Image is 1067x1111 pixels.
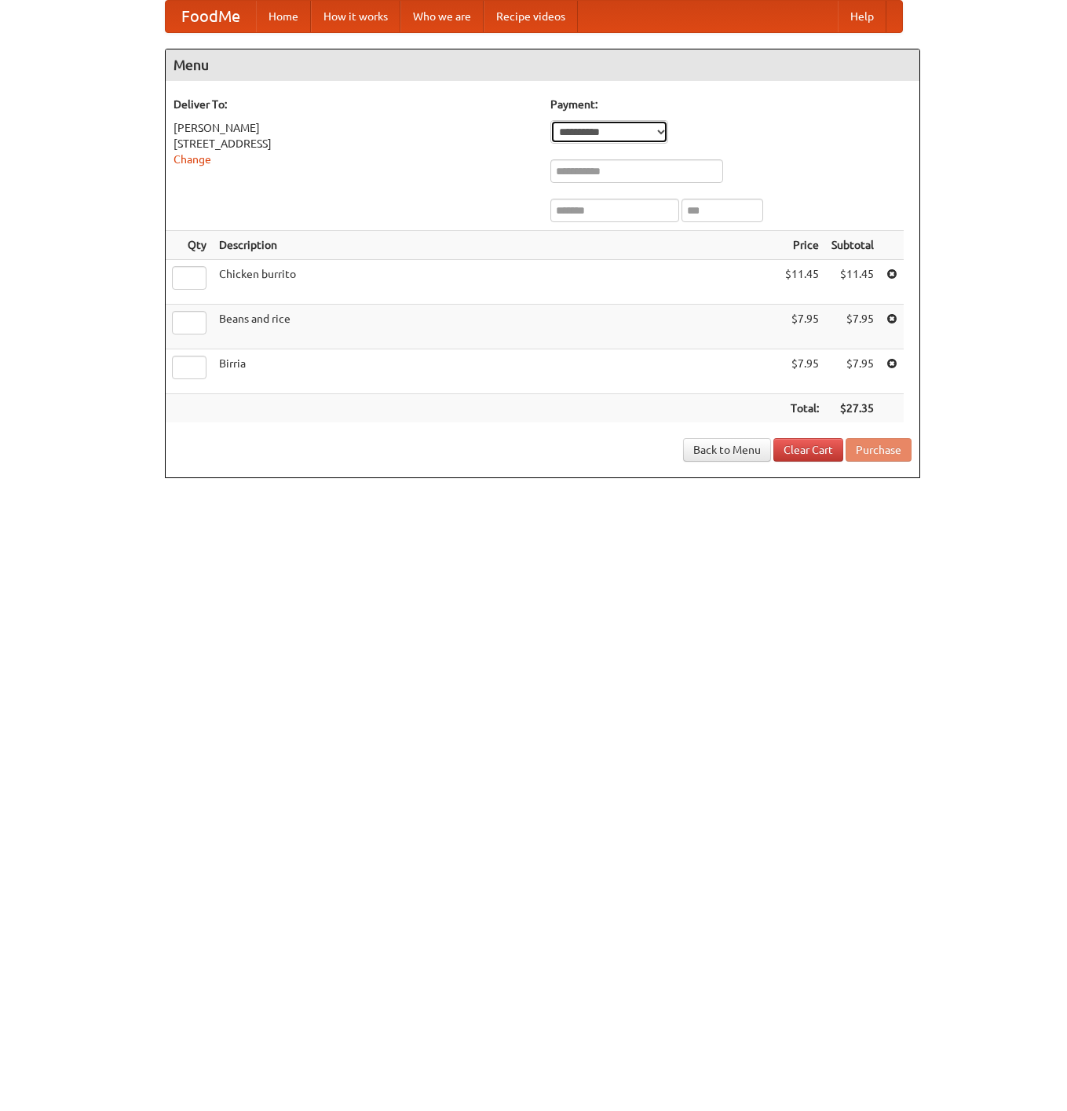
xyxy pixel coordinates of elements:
td: Beans and rice [213,305,779,349]
td: $7.95 [779,305,825,349]
a: How it works [311,1,400,32]
td: $11.45 [825,260,880,305]
h5: Deliver To: [174,97,535,112]
a: Help [838,1,886,32]
a: Who we are [400,1,484,32]
th: Price [779,231,825,260]
td: $7.95 [825,305,880,349]
td: $11.45 [779,260,825,305]
td: Birria [213,349,779,394]
th: Subtotal [825,231,880,260]
th: Total: [779,394,825,423]
td: $7.95 [779,349,825,394]
a: FoodMe [166,1,256,32]
td: $7.95 [825,349,880,394]
td: Chicken burrito [213,260,779,305]
a: Change [174,153,211,166]
a: Clear Cart [773,438,843,462]
th: $27.35 [825,394,880,423]
h5: Payment: [550,97,912,112]
button: Purchase [846,438,912,462]
a: Back to Menu [683,438,771,462]
div: [STREET_ADDRESS] [174,136,535,152]
a: Recipe videos [484,1,578,32]
a: Home [256,1,311,32]
div: [PERSON_NAME] [174,120,535,136]
th: Description [213,231,779,260]
th: Qty [166,231,213,260]
h4: Menu [166,49,919,81]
